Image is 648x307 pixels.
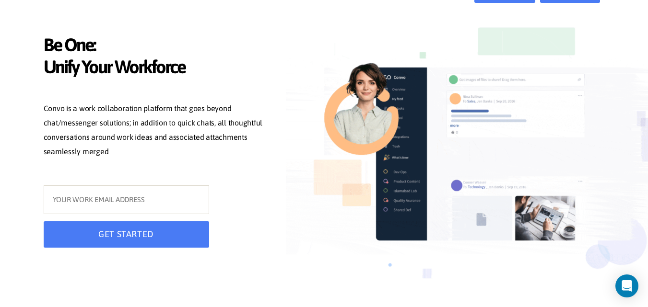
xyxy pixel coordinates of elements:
[44,221,209,248] button: GET STARTED
[44,102,269,161] p: Convo is a work collaboration platform that goes beyond chat/messenger solutions; in addition to ...
[615,274,638,297] div: Open Intercom Messenger
[44,34,269,58] span: Be One:
[44,185,209,214] input: YOUR WORK EMAIL ADDRESS
[44,56,269,80] span: Unify Your Workforce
